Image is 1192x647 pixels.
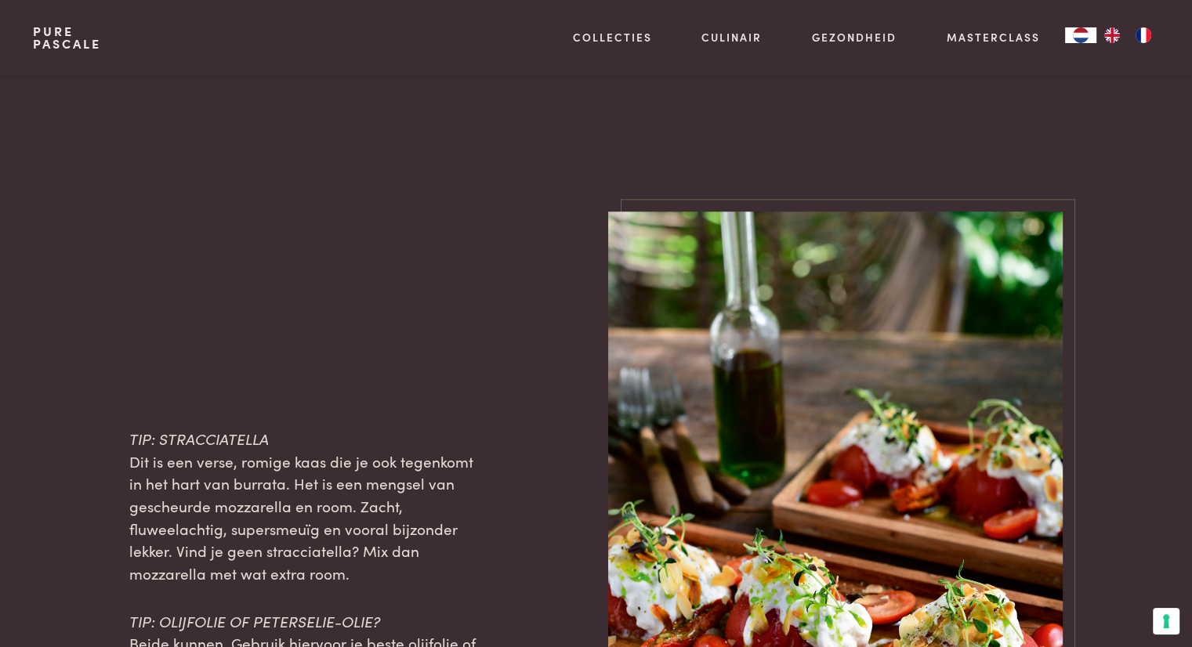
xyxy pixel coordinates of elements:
[1065,27,1159,43] aside: Language selected: Nederlands
[1096,27,1159,43] ul: Language list
[1153,608,1179,634] button: Uw voorkeuren voor toestemming voor trackingtechnologieën
[1065,27,1096,43] a: NL
[812,29,897,45] a: Gezondheid
[129,428,269,449] span: TIP: STRACCIATELLA
[573,29,652,45] a: Collecties
[129,450,473,584] span: Dit is een verse, romige kaas die je ook tegenkomt in het hart van burrata. Het is een mengsel va...
[1065,27,1096,43] div: Language
[701,29,762,45] a: Culinair
[1128,27,1159,43] a: FR
[1096,27,1128,43] a: EN
[947,29,1040,45] a: Masterclass
[33,25,101,50] a: PurePascale
[129,610,380,631] span: TIP: OLIJFOLIE OF PETERSELIE-OLIE?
